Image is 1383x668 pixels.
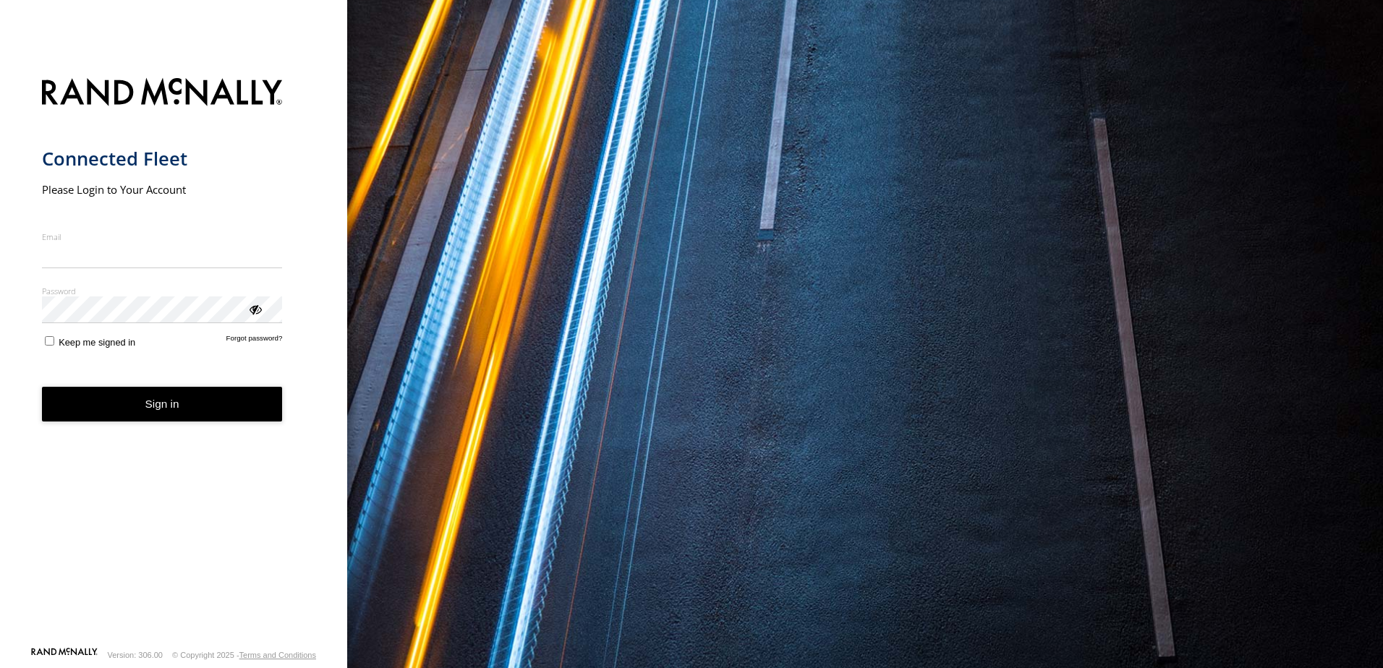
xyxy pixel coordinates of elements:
[42,69,306,646] form: main
[239,651,316,659] a: Terms and Conditions
[42,182,283,197] h2: Please Login to Your Account
[42,387,283,422] button: Sign in
[226,334,283,348] a: Forgot password?
[42,75,283,112] img: Rand McNally
[247,301,262,316] div: ViewPassword
[42,286,283,296] label: Password
[172,651,316,659] div: © Copyright 2025 -
[42,231,283,242] label: Email
[42,147,283,171] h1: Connected Fleet
[31,648,98,662] a: Visit our Website
[45,336,54,346] input: Keep me signed in
[59,337,135,348] span: Keep me signed in
[108,651,163,659] div: Version: 306.00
